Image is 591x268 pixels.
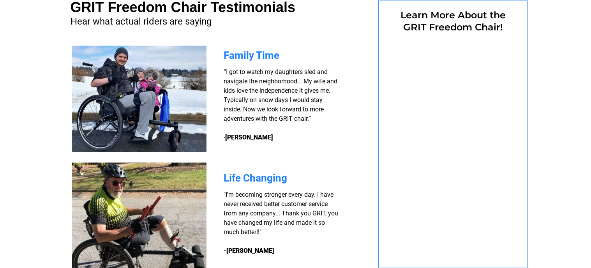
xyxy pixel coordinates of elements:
[224,247,274,254] strong: -[PERSON_NAME]
[225,134,273,141] strong: [PERSON_NAME]
[224,49,279,61] span: Family Time
[71,16,212,27] span: Hear what actual riders are saying
[224,68,337,141] span: “I got to watch my daughters sled and navigate the neighborhood... My wife and kids love the inde...
[224,191,338,236] span: "I'm becoming stronger every day. I have never received better customer service from any company....
[224,172,287,184] span: Life Changing
[392,38,514,247] iframe: Form 0
[400,9,506,33] span: Learn More About the GRIT Freedom Chair!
